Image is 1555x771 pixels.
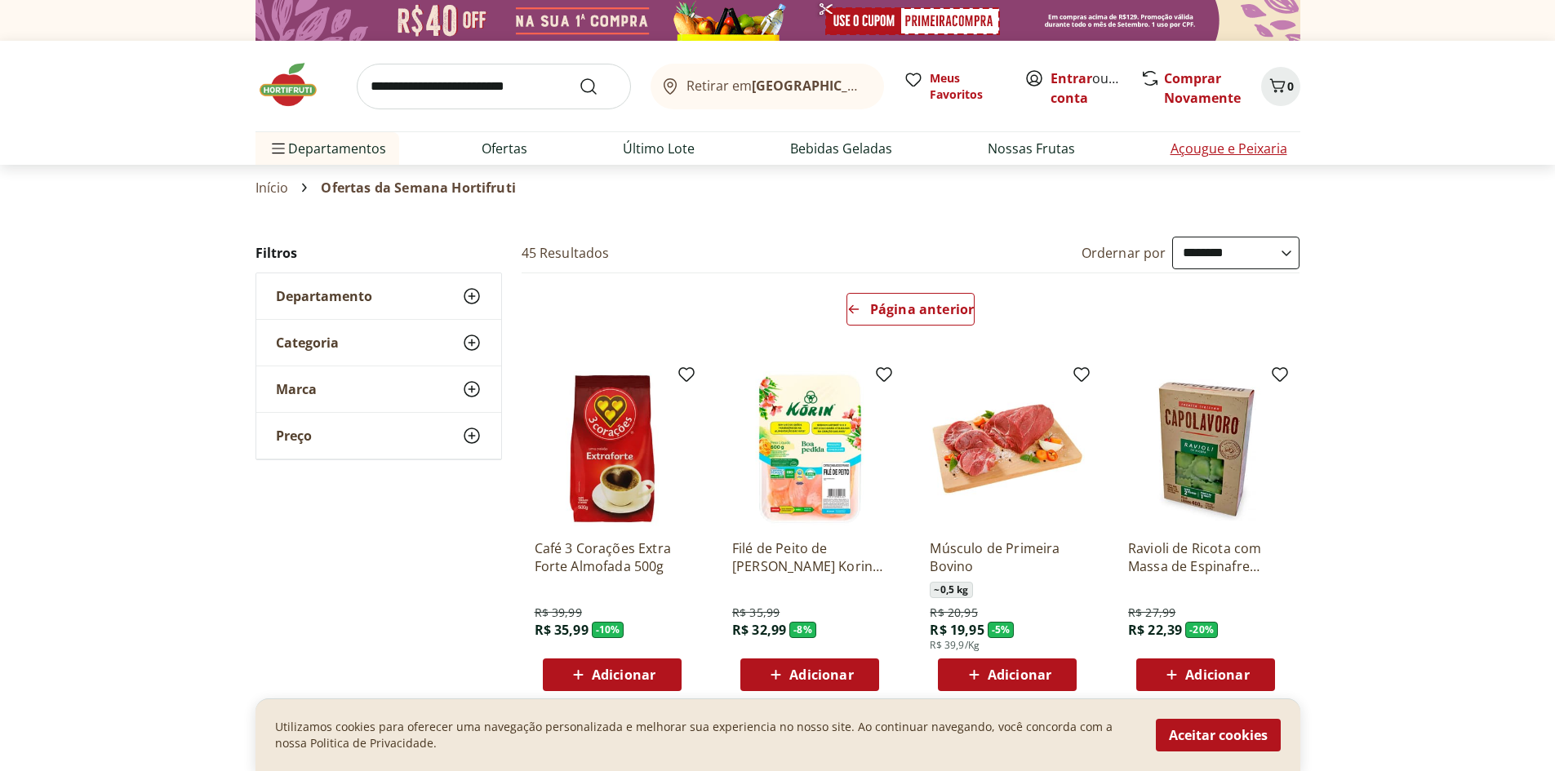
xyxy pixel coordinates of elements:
a: Nossas Frutas [988,139,1075,158]
a: Comprar Novamente [1164,69,1241,107]
span: - 10 % [592,622,624,638]
span: R$ 35,99 [732,605,780,621]
span: Marca [276,381,317,397]
input: search [357,64,631,109]
button: Adicionar [740,658,879,691]
label: Ordernar por [1082,244,1166,262]
img: Músculo de Primeira Bovino [930,371,1085,526]
svg: Arrow Left icon [847,303,860,316]
a: Meus Favoritos [904,70,1005,103]
span: Adicionar [592,668,655,681]
button: Categoria [256,320,501,366]
button: Adicionar [1136,658,1275,691]
a: Criar conta [1051,69,1140,107]
a: Filé de Peito de [PERSON_NAME] Korin 600g [732,539,887,575]
span: Adicionar [988,668,1051,681]
button: Menu [269,129,288,168]
a: Ravioli de Ricota com Massa de Espinafre Capolavoro 400g [1128,539,1283,575]
button: Departamento [256,273,501,319]
span: Página anterior [870,303,974,316]
span: 0 [1287,78,1294,94]
span: Meus Favoritos [930,70,1005,103]
span: R$ 20,95 [930,605,977,621]
span: ou [1051,69,1123,108]
img: Café 3 Corações Extra Forte Almofada 500g [535,371,690,526]
button: Submit Search [579,77,618,96]
a: Entrar [1051,69,1092,87]
img: Ravioli de Ricota com Massa de Espinafre Capolavoro 400g [1128,371,1283,526]
span: Adicionar [789,668,853,681]
button: Adicionar [938,658,1077,691]
button: Adicionar [543,658,682,691]
p: Utilizamos cookies para oferecer uma navegação personalizada e melhorar sua experiencia no nosso ... [275,719,1136,751]
span: R$ 22,39 [1128,621,1182,639]
img: Filé de Peito de Frango Congelado Korin 600g [732,371,887,526]
span: - 20 % [1185,622,1218,638]
span: Adicionar [1185,668,1249,681]
button: Carrinho [1261,67,1300,106]
span: R$ 32,99 [732,621,786,639]
a: Açougue e Peixaria [1171,139,1287,158]
span: Categoria [276,335,339,351]
h2: 45 Resultados [522,244,610,262]
span: - 5 % [988,622,1015,638]
button: Marca [256,366,501,412]
button: Aceitar cookies [1156,719,1281,751]
span: R$ 39,9/Kg [930,639,980,652]
span: R$ 35,99 [535,621,589,639]
b: [GEOGRAPHIC_DATA]/[GEOGRAPHIC_DATA] [752,77,1027,95]
img: Hortifruti [255,60,337,109]
a: Café 3 Corações Extra Forte Almofada 500g [535,539,690,575]
span: - 8 % [789,622,816,638]
span: R$ 39,99 [535,605,582,621]
a: Ofertas [482,139,527,158]
a: Página anterior [846,293,975,332]
span: Ofertas da Semana Hortifruti [321,180,515,195]
span: ~ 0,5 kg [930,582,972,598]
a: Último Lote [623,139,695,158]
h2: Filtros [255,237,502,269]
button: Preço [256,413,501,459]
a: Bebidas Geladas [790,139,892,158]
a: Início [255,180,289,195]
span: Departamento [276,288,372,304]
span: Preço [276,428,312,444]
span: Departamentos [269,129,386,168]
span: Retirar em [686,78,867,93]
span: R$ 19,95 [930,621,984,639]
a: Músculo de Primeira Bovino [930,539,1085,575]
span: R$ 27,99 [1128,605,1175,621]
button: Retirar em[GEOGRAPHIC_DATA]/[GEOGRAPHIC_DATA] [651,64,884,109]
